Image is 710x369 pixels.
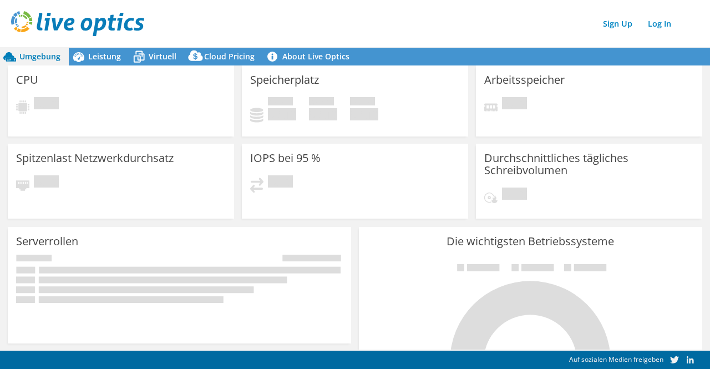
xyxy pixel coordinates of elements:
h3: Arbeitsspeicher [484,74,565,86]
span: Ausstehend [268,175,293,190]
h3: CPU [16,74,38,86]
span: Ausstehend [34,175,59,190]
h4: 0 GiB [268,108,296,120]
h3: IOPS bei 95 % [250,152,321,164]
h4: 0 GiB [350,108,378,120]
span: Belegt [268,97,293,108]
span: Cloud Pricing [204,51,255,62]
span: Umgebung [19,51,60,62]
h4: 0 GiB [309,108,337,120]
a: Sign Up [597,16,638,32]
a: About Live Optics [263,48,358,65]
h3: Speicherplatz [250,74,319,86]
span: Leistung [88,51,121,62]
span: Ausstehend [502,97,527,112]
span: Insgesamt [350,97,375,108]
h3: Die wichtigsten Betriebssysteme [367,235,694,247]
span: Verfügbar [309,97,334,108]
a: Log In [642,16,677,32]
span: Ausstehend [34,97,59,112]
span: Auf sozialen Medien freigeben [569,355,663,364]
img: live_optics_svg.svg [11,11,144,36]
span: Ausstehend [502,188,527,203]
h3: Serverrollen [16,235,78,247]
h3: Durchschnittliches tägliches Schreibvolumen [484,152,694,176]
h3: Spitzenlast Netzwerkdurchsatz [16,152,174,164]
span: Virtuell [149,51,176,62]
